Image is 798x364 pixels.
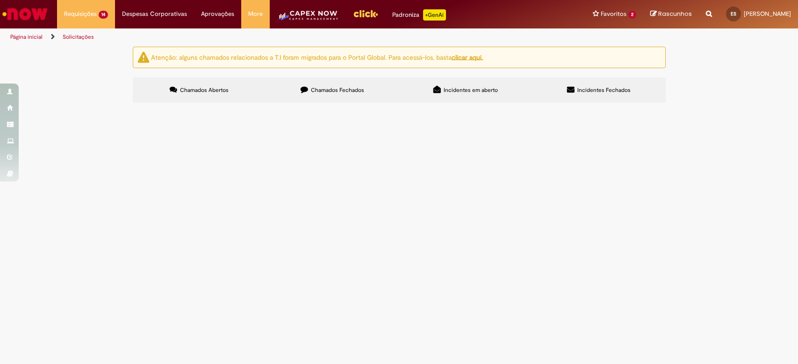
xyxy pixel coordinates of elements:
p: +GenAi [423,9,446,21]
div: Padroniza [392,9,446,21]
a: clicar aqui. [452,53,483,61]
span: 2 [628,11,636,19]
ng-bind-html: Atenção: alguns chamados relacionados a T.I foram migrados para o Portal Global. Para acessá-los,... [151,53,483,61]
span: [PERSON_NAME] [744,10,791,18]
span: Despesas Corporativas [122,9,187,19]
span: Rascunhos [658,9,692,18]
a: Solicitações [63,33,94,41]
span: ES [731,11,736,17]
ul: Trilhas de página [7,28,525,46]
span: Requisições [64,9,97,19]
span: 14 [99,11,108,19]
a: Rascunhos [650,10,692,19]
span: Incidentes Fechados [577,86,631,94]
img: ServiceNow [1,5,49,23]
img: CapexLogo5.png [277,9,339,28]
img: click_logo_yellow_360x200.png [353,7,378,21]
span: Incidentes em aberto [444,86,498,94]
a: Página inicial [10,33,43,41]
span: Chamados Fechados [311,86,364,94]
span: Aprovações [201,9,234,19]
span: More [248,9,263,19]
span: Chamados Abertos [180,86,229,94]
span: Favoritos [601,9,626,19]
